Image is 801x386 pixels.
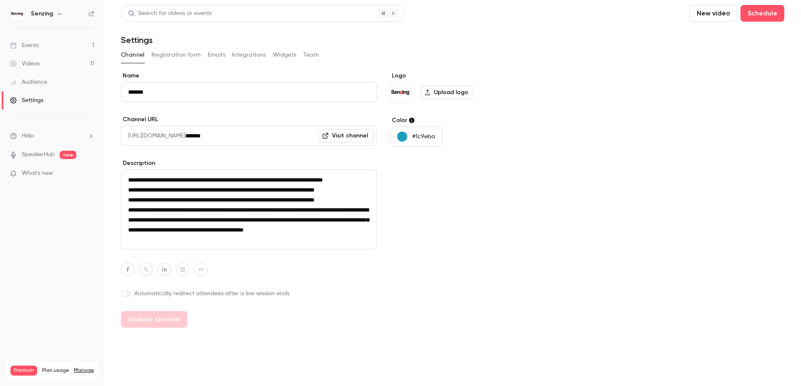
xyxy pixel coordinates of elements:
button: Team [303,48,319,62]
button: Schedule [741,5,784,22]
a: Manage [74,367,94,374]
div: Settings [10,96,43,105]
span: Plan usage [42,367,69,374]
button: New video [690,5,737,22]
span: Help [22,132,34,140]
label: Description [121,159,377,167]
label: Logo [390,72,518,80]
img: Senzing [10,7,24,20]
label: Automatically redirect attendees after a live session ends [121,289,377,298]
a: Visit channel [318,129,373,142]
div: Events [10,41,39,50]
iframe: Noticeable Trigger [84,170,94,177]
img: Senzing [390,82,411,102]
label: Color [390,116,518,125]
div: Search for videos or events [128,9,212,18]
h1: Settings [121,35,153,45]
a: SpeakerHub [22,150,55,159]
button: Channel [121,48,145,62]
label: Upload logo [421,86,474,99]
button: Integrations [232,48,266,62]
button: #1c9eba [390,127,442,147]
button: Registration form [151,48,201,62]
p: #1c9eba [412,132,435,141]
span: What's new [22,169,53,178]
button: Widgets [273,48,297,62]
li: help-dropdown-opener [10,132,94,140]
div: Videos [10,60,40,68]
button: Emails [208,48,225,62]
h6: Senzing [31,10,53,18]
div: Audience [10,78,47,86]
span: Premium [10,366,37,376]
label: Channel URL [121,115,377,124]
label: Name [121,72,377,80]
span: new [60,151,76,159]
span: [URL][DOMAIN_NAME] [121,126,185,146]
